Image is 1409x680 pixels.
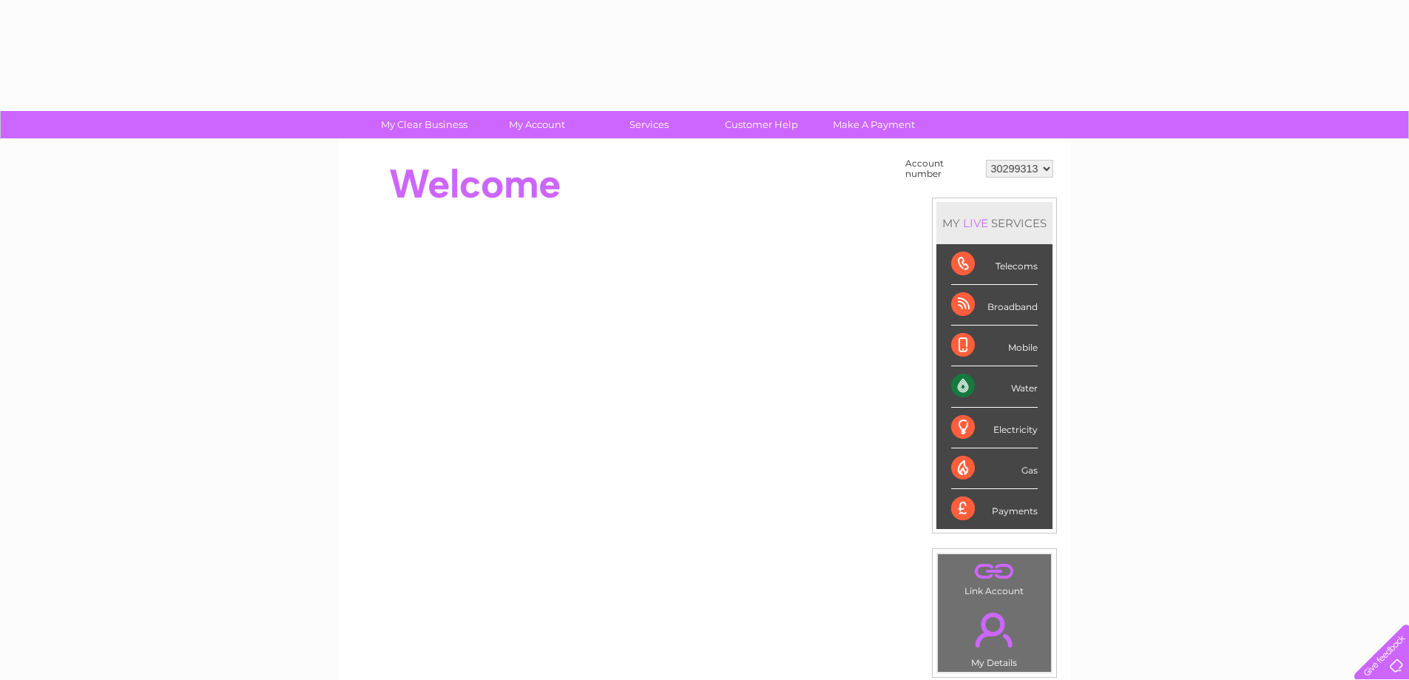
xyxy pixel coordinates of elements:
[937,600,1052,673] td: My Details
[942,558,1047,584] a: .
[942,604,1047,656] a: .
[813,111,935,138] a: Make A Payment
[951,244,1038,285] div: Telecoms
[951,285,1038,326] div: Broadband
[363,111,485,138] a: My Clear Business
[902,155,982,183] td: Account number
[588,111,710,138] a: Services
[951,408,1038,448] div: Electricity
[476,111,598,138] a: My Account
[951,326,1038,366] div: Mobile
[951,489,1038,529] div: Payments
[951,366,1038,407] div: Water
[700,111,822,138] a: Customer Help
[937,553,1052,600] td: Link Account
[951,448,1038,489] div: Gas
[960,216,991,230] div: LIVE
[936,202,1052,244] div: MY SERVICES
